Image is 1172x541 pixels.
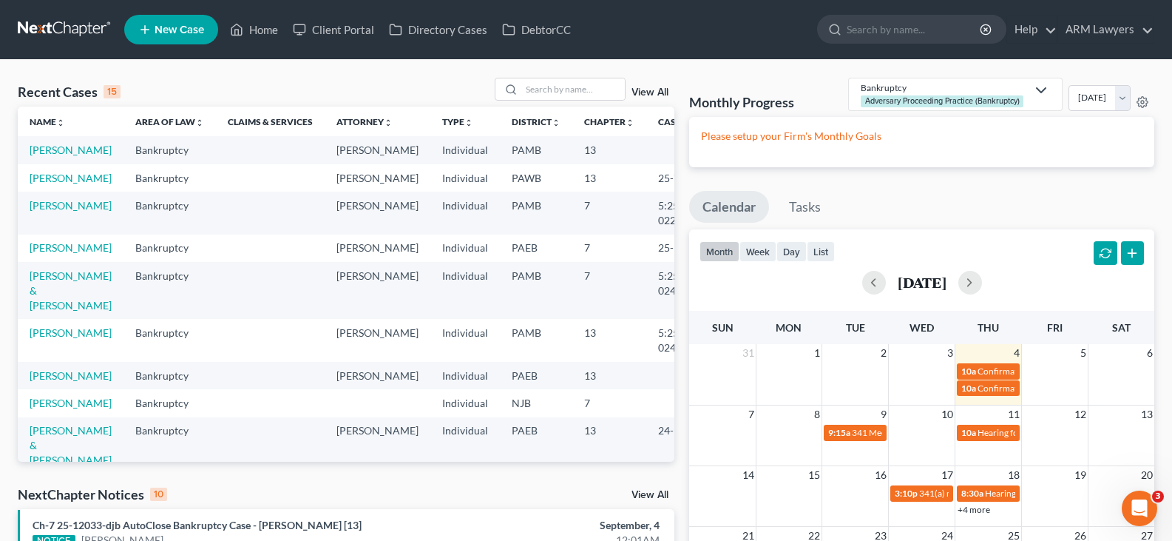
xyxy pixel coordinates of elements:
[430,389,500,417] td: Individual
[30,241,112,254] a: [PERSON_NAME]
[123,389,216,417] td: Bankruptcy
[336,116,393,127] a: Attorneyunfold_more
[631,490,668,500] a: View All
[861,81,1026,94] div: Bankruptcy
[940,466,955,484] span: 17
[940,406,955,423] span: 10
[461,518,660,533] div: September, 4
[910,321,934,334] span: Wed
[646,192,717,234] td: 5:25-bk-02238
[572,319,646,361] td: 13
[572,362,646,389] td: 13
[572,262,646,319] td: 7
[828,427,850,438] span: 9:15a
[382,16,495,43] a: Directory Cases
[646,164,717,192] td: 25-70348
[430,319,500,361] td: Individual
[123,235,216,262] td: Bankruptcy
[961,366,976,377] span: 10a
[18,83,121,101] div: Recent Cases
[512,116,560,127] a: Districtunfold_more
[919,488,1062,499] span: 341(a) meeting for [PERSON_NAME]
[646,319,717,361] td: 5:25-bk-02485
[852,427,901,438] span: 341 Meeting
[631,87,668,98] a: View All
[1079,344,1088,362] span: 5
[946,344,955,362] span: 3
[123,136,216,164] td: Bankruptcy
[776,321,802,334] span: Mon
[1006,466,1021,484] span: 18
[861,95,1023,107] div: Adversary Proceeding Practice (Bankruptcy)
[1122,491,1157,526] iframe: Intercom live chat
[646,235,717,262] td: 25-13273
[1152,491,1164,503] span: 3
[56,118,65,127] i: unfold_more
[898,275,946,290] h2: [DATE]
[325,164,430,192] td: [PERSON_NAME]
[325,417,430,474] td: [PERSON_NAME]
[325,319,430,361] td: [PERSON_NAME]
[30,369,112,382] a: [PERSON_NAME]
[33,519,362,531] a: Ch-7 25-12033-djb AutoClose Bankruptcy Case - [PERSON_NAME] [13]
[1006,406,1021,423] span: 11
[895,488,918,499] span: 3:10p
[155,24,204,36] span: New Case
[500,362,572,389] td: PAEB
[739,241,776,261] button: week
[430,192,500,234] td: Individual
[961,383,976,394] span: 10a
[961,488,983,499] span: 8:30a
[123,417,216,474] td: Bankruptcy
[500,262,572,319] td: PAMB
[978,321,999,334] span: Thu
[689,191,769,224] a: Calendar
[430,362,500,389] td: Individual
[879,344,888,362] span: 2
[1145,344,1154,362] span: 6
[846,321,865,334] span: Tue
[807,466,822,484] span: 15
[1139,466,1154,484] span: 20
[123,319,216,361] td: Bankruptcy
[572,164,646,192] td: 13
[500,417,572,474] td: PAEB
[776,191,834,224] a: Tasks
[584,116,634,127] a: Chapterunfold_more
[223,16,285,43] a: Home
[500,235,572,262] td: PAEB
[325,362,430,389] td: [PERSON_NAME]
[30,172,112,184] a: [PERSON_NAME]
[123,362,216,389] td: Bankruptcy
[741,344,756,362] span: 31
[30,326,112,339] a: [PERSON_NAME]
[572,389,646,417] td: 7
[430,417,500,474] td: Individual
[500,136,572,164] td: PAMB
[325,192,430,234] td: [PERSON_NAME]
[123,262,216,319] td: Bankruptcy
[135,116,204,127] a: Area of Lawunfold_more
[500,164,572,192] td: PAWB
[104,85,121,98] div: 15
[1058,16,1154,43] a: ARM Lawyers
[961,427,976,438] span: 10a
[285,16,382,43] a: Client Portal
[879,406,888,423] span: 9
[978,383,1134,394] span: Confirmation Date for [PERSON_NAME]
[572,136,646,164] td: 13
[500,389,572,417] td: NJB
[30,144,112,156] a: [PERSON_NAME]
[1139,406,1154,423] span: 13
[776,241,807,261] button: day
[701,129,1142,144] p: Please setup your Firm's Monthly Goals
[1007,16,1057,43] a: Help
[978,427,1164,438] span: Hearing for [PERSON_NAME] [PERSON_NAME]
[495,16,578,43] a: DebtorCC
[216,107,325,136] th: Claims & Services
[195,118,204,127] i: unfold_more
[873,466,888,484] span: 16
[30,424,112,466] a: [PERSON_NAME] & [PERSON_NAME]
[521,78,625,100] input: Search by name...
[430,164,500,192] td: Individual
